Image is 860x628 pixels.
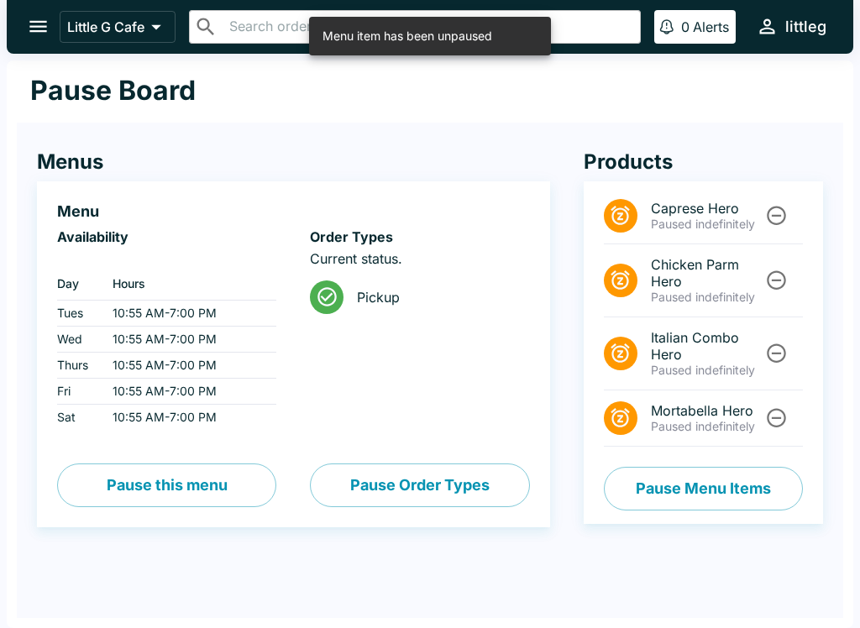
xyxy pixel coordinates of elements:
[651,402,763,419] span: Mortabella Hero
[99,405,276,431] td: 10:55 AM - 7:00 PM
[761,338,792,369] button: Unpause
[99,379,276,405] td: 10:55 AM - 7:00 PM
[310,228,529,245] h6: Order Types
[57,327,99,353] td: Wed
[30,74,196,107] h1: Pause Board
[693,18,729,35] p: Alerts
[67,18,144,35] p: Little G Cafe
[57,379,99,405] td: Fri
[57,267,99,301] th: Day
[99,353,276,379] td: 10:55 AM - 7:00 PM
[57,228,276,245] h6: Availability
[651,419,763,434] p: Paused indefinitely
[749,8,833,44] button: littleg
[651,290,763,305] p: Paused indefinitely
[57,301,99,327] td: Tues
[224,15,633,39] input: Search orders by name or phone number
[17,5,60,48] button: open drawer
[604,467,803,510] button: Pause Menu Items
[761,402,792,433] button: Unpause
[761,200,792,231] button: Unpause
[57,353,99,379] td: Thurs
[99,301,276,327] td: 10:55 AM - 7:00 PM
[57,405,99,431] td: Sat
[761,264,792,296] button: Unpause
[57,250,276,267] p: ‏
[651,329,763,363] span: Italian Combo Hero
[310,250,529,267] p: Current status.
[651,256,763,290] span: Chicken Parm Hero
[651,200,763,217] span: Caprese Hero
[651,363,763,378] p: Paused indefinitely
[60,11,176,43] button: Little G Cafe
[99,327,276,353] td: 10:55 AM - 7:00 PM
[37,149,550,175] h4: Menus
[785,17,826,37] div: littleg
[57,463,276,507] button: Pause this menu
[651,217,763,232] p: Paused indefinitely
[310,463,529,507] button: Pause Order Types
[357,289,516,306] span: Pickup
[99,267,276,301] th: Hours
[584,149,823,175] h4: Products
[681,18,690,35] p: 0
[322,22,492,50] div: Menu item has been unpaused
